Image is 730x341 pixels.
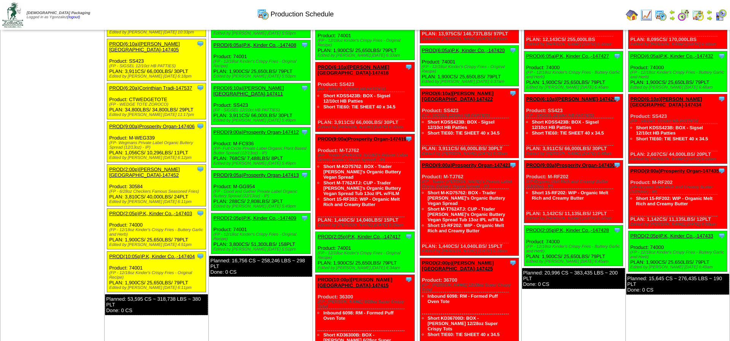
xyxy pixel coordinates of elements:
a: Short TIE60: TIE SHEET 40 x 34.5 [428,332,500,337]
img: Tooltip [613,52,621,60]
div: Product: 74001 PLAN: 1,900CS / 25,650LBS / 79PLT [107,252,206,292]
div: Product: 74000 PLAN: 1,900CS / 25,650LBS / 79PLT [524,51,623,92]
a: PROD(6:20a)Corinthian Tradi-147537 [109,85,192,91]
a: Short TIE60: TIE SHEET 40 x 34.5 [428,130,500,136]
img: Tooltip [301,214,308,222]
div: (FP - 6/28oz Checkers Famous Seasoned Fries) [109,189,206,194]
div: Product: 74000 PLAN: 1,900CS / 25,650LBS / 79PLT [524,225,623,266]
div: Edited by [PERSON_NAME] [DATE] 5:49pm [213,161,310,166]
a: Short KD36700D: BOX - [PERSON_NAME] 12/28oz Super Crispy Tots [428,316,498,331]
div: Planned: 20,996 CS ~ 383,435 LBS ~ 200 PLT Done: 0 CS [522,268,625,289]
a: Short M-T762ATJ: CUP - Trader [PERSON_NAME]'s Organic Buttery Vegan Spread Tub 13oz IPL w/FILM [323,180,401,196]
div: (FP - [PERSON_NAME] 12/28oz Super Crispy Tots) [422,283,519,292]
div: Product: 74001 PLAN: 3,800CS / 51,300LBS / 158PLT [211,213,310,254]
a: PROD(6:10a)[PERSON_NAME][GEOGRAPHIC_DATA]-147422 [422,90,494,102]
img: Tooltip [718,232,725,239]
div: (FP- Wegmans Private Label Organic Buttery Spread (12/13oz) - IP) [109,141,206,150]
div: Edited by [PERSON_NAME] [DATE] 6:11pm [109,285,206,290]
div: Product: 74000 PLAN: 1,900CS / 25,650LBS / 79PLT [107,209,206,249]
div: Product: SS423 PLAN: 3,911CS / 66,000LBS / 30PLT [211,83,310,125]
img: arrowright.gif [669,15,675,21]
div: Product: 74001 PLAN: 1,900CS / 25,650LBS / 79PLT [211,40,310,81]
img: Tooltip [405,233,413,240]
div: (FP - SIGSEL 12/10ct HB PATTIES) [422,113,519,118]
div: Product: 74000 PLAN: 1,900CS / 25,650LBS / 79PLT [628,51,727,92]
div: Edited by [PERSON_NAME] [DATE] 6:33am [317,53,414,58]
a: Inbound 6098: RM - Formed Puff Oven Tote [428,293,498,304]
span: Production Schedule [271,10,334,18]
div: (FP- Full Circle Private Label Organic Plant Based Butter Spread (12/13oz) - IP) [213,146,310,155]
div: Product: CTWEDGETOTE PLAN: 34,800LBS / 34,800LBS / 29PLT [107,83,206,119]
a: PROD(2:05p)P.K, Kinder Co.,-147409 [213,215,296,221]
div: (FP - SIGSEL 12/10ct HB PATTIES) [317,87,414,92]
img: arrowleft.gif [706,9,713,15]
div: Edited by [PERSON_NAME] [DATE] 6:44am [526,42,623,47]
div: Product: M-GG954 PLAN: 288CS / 2,808LBS / 3PLT [211,170,310,211]
div: Product: M-WEG339 PLAN: 1,056CS / 10,296LBS / 11PLT [107,122,206,162]
img: Tooltip [197,40,204,48]
img: Tooltip [718,52,725,60]
img: Tooltip [197,84,204,92]
div: Edited by [PERSON_NAME] [DATE] 4:51pm [109,243,206,247]
img: Tooltip [718,95,725,103]
a: PROD(6:10a)[PERSON_NAME][GEOGRAPHIC_DATA]-147418 [317,64,389,76]
img: Tooltip [405,135,413,143]
img: calendarprod.gif [655,9,667,21]
a: PROD(2:00p)[PERSON_NAME][GEOGRAPHIC_DATA]-147452 [109,167,180,178]
a: Short M-KD75762: BOX - Trader [PERSON_NAME]'s Organic Buttery Vegan Spread [428,190,505,206]
a: PROD(9:00a)Prosperity Organ-147423 [422,162,511,168]
a: Short 15-RF202: WIP - Organic Melt Rich and Creamy Butter [532,190,608,201]
a: Short KDSS423B: BOX - Sigsel 12/10ct HB Patties [323,93,390,104]
img: Tooltip [509,161,517,169]
div: Edited by [PERSON_NAME] [DATE] 6:38am [422,151,519,156]
img: Tooltip [509,89,517,97]
div: (FP - 12/18oz Kinder's Crispy Fries - Original Recipe) [317,38,414,48]
div: (FP - 12/18oz Kinder's Crispy Fries - Original Recipe) [317,251,414,260]
div: (FP - SIGSEL 12/10ct HB PATTIES) [109,64,206,68]
a: PROD(9:00a)Prosperity Organ-147435 [630,168,719,174]
div: Product: M-TJ762 PLAN: 1,440CS / 14,040LBS / 15PLT [420,160,519,256]
div: Product: 74001 PLAN: 1,900CS / 25,650LBS / 79PLT [316,19,414,60]
div: Edited by [PERSON_NAME] [DATE] 5:49pm [213,118,310,123]
div: (FP - Good and Gather Private Label Organic Buttery Spread (12/13oz) - IP) [213,189,310,198]
div: Product: 74001 PLAN: 1,900CS / 25,650LBS / 79PLT [316,232,414,273]
div: (FP-Organic Melt Rich and Creamy Butter (12/13oz) - IP) [526,179,623,189]
img: line_graph.gif [640,9,652,21]
div: Edited by [PERSON_NAME] [DATE] 6:48am [630,42,727,47]
img: arrowleft.gif [669,9,675,15]
div: (FP - 12/18oz Kinder's Crispy Fries - Buttery Garlic and Herb) [109,228,206,237]
img: Tooltip [613,95,621,103]
div: Product: SS423 PLAN: 3,911CS / 66,000LBS / 30PLT [420,89,519,158]
a: PROD(2:05p)P.K, Kinder Co.,-147433 [630,233,713,239]
div: Edited by [PERSON_NAME] [DATE] 5:49pm [213,204,310,209]
img: calendarinout.gif [692,9,704,21]
img: Tooltip [197,122,204,130]
a: Short 15-RF202: WIP - Organic Melt Rich and Creamy Butter [428,223,504,233]
div: (FP - 12/18oz Kinder's Crispy Fries - Original Recipe) [213,232,310,241]
img: zoroco-logo-small.webp [2,2,23,28]
div: (FP - 12/18oz Kinder's Crispy Fries - Original Recipe) [109,271,206,280]
div: Product: SS423 PLAN: 2,607CS / 44,000LBS / 20PLT [628,94,727,164]
div: Product: M-RF202 PLAN: 1,142CS / 11,135LBS / 12PLT [524,160,623,223]
img: calendarcustomer.gif [715,9,727,21]
a: PROD(2:00p)[PERSON_NAME][GEOGRAPHIC_DATA]-147425 [422,260,494,271]
a: PROD(2:05p)P.K, Kinder Co.,-147428 [526,227,609,233]
div: Edited by [PERSON_NAME] [DATE] 6:46am [526,151,623,156]
a: PROD(9:00a)Prosperity Organ-147412 [213,129,299,135]
div: Edited by [PERSON_NAME] [DATE] 6:50am [630,222,727,227]
img: arrowright.gif [706,15,713,21]
a: Short TIE60: TIE SHEET 40 x 34.5 [323,104,395,109]
div: Edited by [PERSON_NAME] [DATE] 6:12pm [109,155,206,160]
div: (FP - 12/18oz Kinder's Crispy Fries - Buttery Garlic and Herb) [526,244,623,254]
div: (FP - SIGSEL 12/10ct HB PATTIES) [526,113,623,118]
div: Edited by [PERSON_NAME] [DATE] 6:11pm [109,200,206,204]
img: Tooltip [301,128,308,136]
a: Short 15-RF202: WIP - Organic Melt Rich and Creamy Butter [323,197,400,207]
a: PROD(6:10a)[PERSON_NAME]-147429 [526,96,616,102]
a: PROD(6:05a)P.K, Kinder Co.,-147432 [630,53,713,59]
img: Tooltip [509,259,517,266]
div: Edited by [PERSON_NAME] [DATE] 5:50pm [213,74,310,79]
div: Product: M-FC936 PLAN: 768CS / 7,488LBS / 8PLT [211,127,310,168]
a: PROD(6:10a)[PERSON_NAME][GEOGRAPHIC_DATA]-147411 [213,85,284,97]
div: (FP - SIGSEL 12/10ct HB PATTIES) [213,108,310,113]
